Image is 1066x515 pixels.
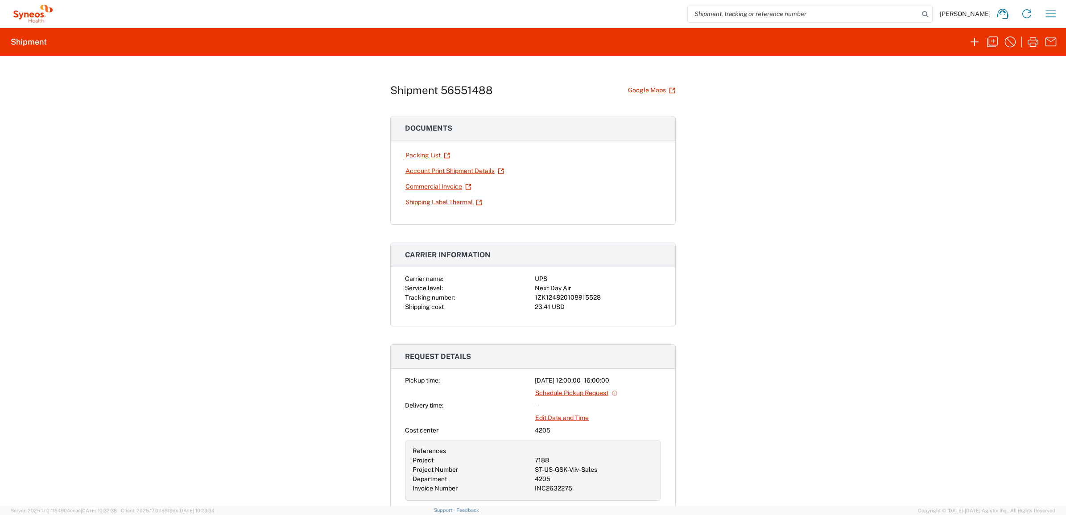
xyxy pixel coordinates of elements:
div: Project Number [413,465,531,474]
span: Shipping cost [405,303,444,310]
div: 23.41 USD [535,302,661,312]
span: Delivery time: [405,402,443,409]
div: ST-US-GSK-Viiv-Sales [535,465,653,474]
a: Account Print Shipment Details [405,163,504,179]
input: Shipment, tracking or reference number [688,5,919,22]
span: [PERSON_NAME] [940,10,991,18]
span: Request details [405,352,471,361]
div: UPS [535,274,661,284]
div: - [535,401,661,410]
div: 7188 [535,456,653,465]
span: Service level: [405,284,443,292]
span: Server: 2025.17.0-1194904eeae [11,508,117,513]
div: Next Day Air [535,284,661,293]
h1: Shipment 56551488 [390,84,493,97]
a: Edit Date and Time [535,410,589,426]
div: Department [413,474,531,484]
span: Pickup time: [405,377,440,384]
div: 4205 [535,474,653,484]
a: Support [434,507,456,513]
div: 1ZK124820108915528 [535,293,661,302]
a: Schedule Pickup Request [535,385,618,401]
span: Cost center [405,427,438,434]
div: Invoice Number [413,484,531,493]
span: Documents [405,124,452,132]
span: [DATE] 10:32:38 [81,508,117,513]
a: Feedback [456,507,479,513]
a: Google Maps [628,82,676,98]
div: 4205 [535,426,661,435]
span: References [413,447,446,454]
h2: Shipment [11,37,47,47]
span: Carrier name: [405,275,443,282]
span: Tracking number: [405,294,455,301]
a: Packing List [405,148,450,163]
span: Carrier information [405,251,491,259]
span: Client: 2025.17.0-159f9de [121,508,215,513]
a: Shipping Label Thermal [405,194,483,210]
div: Project [413,456,531,465]
div: [DATE] 12:00:00 - 16:00:00 [535,376,661,385]
span: [DATE] 10:23:34 [178,508,215,513]
div: INC2632275 [535,484,653,493]
span: Copyright © [DATE]-[DATE] Agistix Inc., All Rights Reserved [918,507,1055,515]
a: Commercial Invoice [405,179,472,194]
